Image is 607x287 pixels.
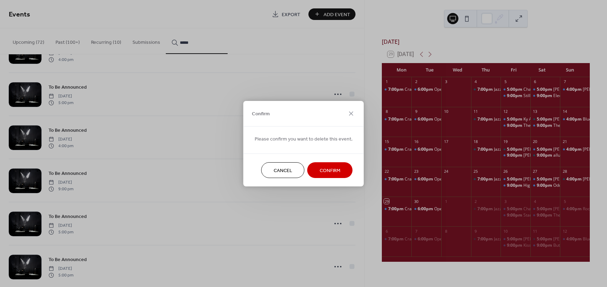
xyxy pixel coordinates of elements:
[320,167,340,174] span: Confirm
[307,162,353,178] button: Confirm
[255,135,353,143] span: Please confirm you want to delete this event.
[274,167,292,174] span: Cancel
[261,162,305,178] button: Cancel
[252,110,270,118] span: Confirm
